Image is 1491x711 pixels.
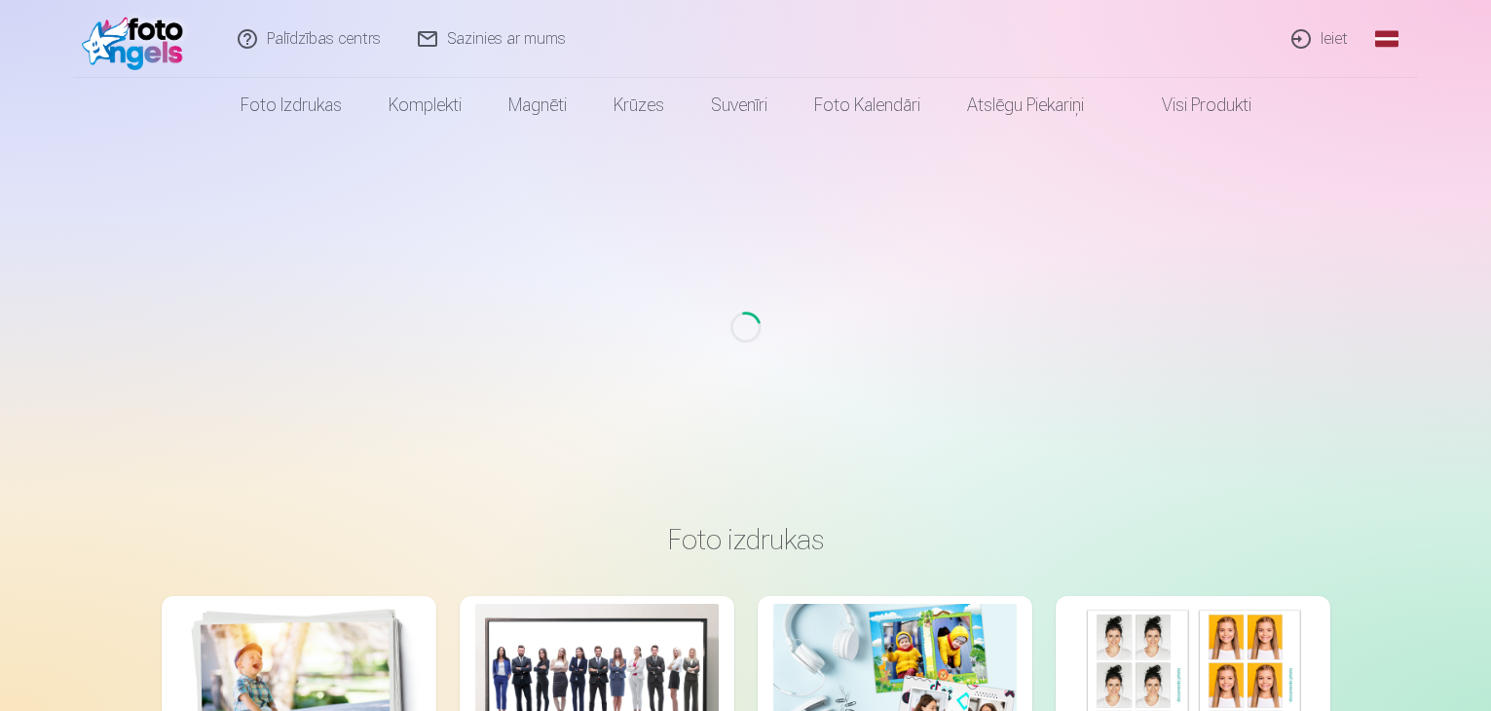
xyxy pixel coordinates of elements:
a: Atslēgu piekariņi [944,78,1107,132]
a: Suvenīri [688,78,791,132]
a: Visi produkti [1107,78,1275,132]
a: Foto izdrukas [217,78,365,132]
h3: Foto izdrukas [177,522,1315,557]
a: Krūzes [590,78,688,132]
a: Foto kalendāri [791,78,944,132]
a: Magnēti [485,78,590,132]
a: Komplekti [365,78,485,132]
img: /fa1 [82,8,194,70]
